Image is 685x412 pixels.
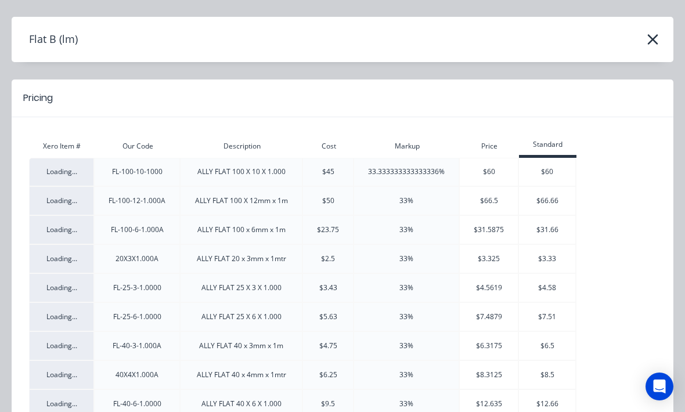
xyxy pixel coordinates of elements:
[460,225,518,235] div: $31.5875
[303,399,353,409] div: $9.5
[460,341,518,351] div: $6.3175
[95,399,179,409] div: FL-40-6-1.0000
[519,370,575,380] div: $8.5
[95,167,179,177] div: FL-100-10-1000
[303,283,353,293] div: $3.43
[46,399,77,409] span: Loading...
[181,283,302,293] div: ALLY FLAT 25 X 3 X 1.000
[519,167,575,177] div: $60
[181,341,302,351] div: ALLY FLAT 40 x 3mm x 1m
[46,370,77,380] span: Loading...
[303,141,354,151] div: Cost
[354,141,460,151] div: Markup
[181,312,302,322] div: ALLY FLAT 25 X 6 X 1.000
[354,225,459,235] div: 33%
[354,254,459,264] div: 33%
[95,370,179,380] div: 40X4X1.000A
[303,312,353,322] div: $5.63
[460,399,518,409] div: $12.635
[95,341,179,351] div: FL-40-3-1.000A
[181,167,302,177] div: ALLY FLAT 100 X 10 X 1.000
[95,225,179,235] div: FL-100-6-1.000A
[181,141,303,151] div: Description
[519,225,575,235] div: $31.66
[46,254,77,263] span: Loading...
[95,283,179,293] div: FL-25-3-1.0000
[181,225,302,235] div: ALLY FLAT 100 x 6mm x 1m
[303,196,353,206] div: $50
[354,283,459,293] div: 33%
[181,370,302,380] div: ALLY FLAT 40 x 4mm x 1mtr
[303,370,353,380] div: $6.25
[29,141,95,151] div: Xero Item #
[95,312,179,322] div: FL-25-6-1.0000
[46,341,77,350] span: Loading...
[519,254,575,264] div: $3.33
[181,196,302,206] div: ALLY FLAT 100 X 12mm x 1m
[460,167,518,177] div: $60
[354,370,459,380] div: 33%
[519,139,576,150] div: Standard
[519,399,575,409] div: $12.66
[12,28,78,50] h4: Flat B (lm)
[519,341,575,351] div: $6.5
[95,196,179,206] div: FL-100-12-1.000A
[23,91,53,105] div: Pricing
[303,225,353,235] div: $23.75
[303,341,353,351] div: $4.75
[303,254,353,264] div: $2.5
[519,196,575,206] div: $66.66
[181,254,302,264] div: ALLY FLAT 20 x 3mm x 1mtr
[46,283,77,292] span: Loading...
[460,283,518,293] div: $4.5619
[46,167,77,176] span: Loading...
[460,254,518,264] div: $3.325
[95,141,181,151] div: Our Code
[460,312,518,322] div: $7.4879
[46,225,77,234] span: Loading...
[460,196,518,206] div: $66.5
[303,167,353,177] div: $45
[95,254,179,264] div: 20X3X1.000A
[519,312,575,322] div: $7.51
[354,312,459,322] div: 33%
[46,196,77,205] span: Loading...
[181,399,302,409] div: ALLY FLAT 40 X 6 X 1.000
[519,283,575,293] div: $4.58
[354,167,459,177] div: 33.333333333333336%
[646,373,673,400] div: Open Intercom Messenger
[460,370,518,380] div: $8.3125
[46,312,77,321] span: Loading...
[354,341,459,351] div: 33%
[354,399,459,409] div: 33%
[460,141,519,151] div: Price
[354,196,459,206] div: 33%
